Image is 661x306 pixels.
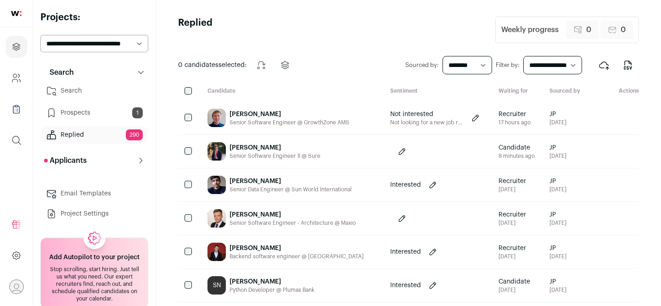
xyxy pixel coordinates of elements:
p: Interested [390,247,421,256]
span: [DATE] [549,219,566,227]
div: 17 hours ago [499,119,531,126]
button: Applicants [40,151,148,170]
div: Senior Data Engineer @ Sun World International [230,186,352,193]
div: Python Developer @ Plumas Bank [230,286,314,294]
span: [DATE] [549,186,566,193]
span: JP [549,244,566,253]
div: Waiting for [491,87,542,96]
h2: Projects: [40,11,148,24]
span: Candidate [499,143,535,152]
div: Senior Software Engineer - Architecture @ Maxio [230,219,356,227]
div: Backend software engineer @ [GEOGRAPHIC_DATA] [230,253,364,260]
span: Recruiter [499,244,526,253]
div: [DATE] [499,253,526,260]
span: 0 candidates [178,62,218,68]
div: Candidate [200,87,383,96]
div: Sentiment [383,87,491,96]
img: wellfound-shorthand-0d5821cbd27db2630d0214b213865d53afaa358527fdda9d0ea32b1df1b89c2c.svg [11,11,22,16]
span: JP [549,110,566,119]
div: [PERSON_NAME] [230,110,349,119]
div: [PERSON_NAME] [230,143,320,152]
a: Project Settings [40,205,148,223]
div: Actions [588,87,639,96]
p: Interested [390,281,421,290]
button: Open dropdown [9,279,24,294]
div: [DATE] [499,219,526,227]
span: [DATE] [549,119,566,126]
div: [PERSON_NAME] [230,177,352,186]
img: b9dcca0dcd146cc96fd5a63884e19334518ff071f4b071eaa7012721e7a744e4 [207,142,226,161]
p: Not looking for a new job right now [390,119,464,126]
span: Recruiter [499,110,531,119]
span: 290 [126,129,143,140]
div: [PERSON_NAME] [230,210,356,219]
img: aacc78843a900a2d655b328c6529882c96cd1ffd4edb30fe90fdf41998de14ba [207,209,226,228]
div: [PERSON_NAME] [230,277,314,286]
p: Not interested [390,110,464,119]
div: Sourced by [542,87,588,96]
span: [DATE] [549,253,566,260]
img: 8764b7cb50386aaed932eab94bdf9f93a9a24d7580b986b2576dfc956d606cfa [207,176,226,194]
a: Company and ATS Settings [6,67,27,89]
p: Search [44,67,74,78]
span: JP [549,277,566,286]
div: SN [207,276,226,295]
img: 34614dbcde517ace21f0ac6c49e1bdced826f1dfba873a4f684a5499160a1033 [207,243,226,261]
span: JP [549,177,566,186]
span: selected: [178,61,246,70]
img: 2d5987240c168027b7a93efc8c4173a444eadc07aeb5e636010e1707a70a2f12.jpg [207,109,226,127]
a: Projects [6,36,27,58]
div: [DATE] [499,186,526,193]
button: Search [40,63,148,82]
a: Company Lists [6,98,27,120]
p: Interested [390,180,421,189]
a: Prospects1 [40,104,148,122]
a: Replied290 [40,126,148,144]
span: JP [549,210,566,219]
label: Sourced by: [405,61,439,69]
span: Candidate [499,277,530,286]
span: [DATE] [549,152,566,160]
span: JP [549,143,566,152]
button: Export to CSV [617,54,639,76]
h1: Replied [178,17,213,43]
span: Recruiter [499,210,526,219]
div: [PERSON_NAME] [230,244,364,253]
label: Filter by: [496,61,520,69]
div: 8 minutes ago [499,152,535,160]
span: 0 [586,24,591,35]
h2: Add Autopilot to your project [49,253,140,262]
a: Email Templates [40,184,148,203]
button: Export to ATS [593,54,615,76]
div: Senior Software Engineer II @ Sure [230,152,320,160]
p: Applicants [44,155,87,166]
span: 1 [132,107,143,118]
div: Stop scrolling, start hiring. Just tell us what you need. Our expert recruiters find, reach out, ... [46,266,142,302]
div: Weekly progress [501,24,559,35]
a: Search [40,82,148,100]
span: [DATE] [549,286,566,294]
div: [DATE] [499,286,530,294]
span: Recruiter [499,177,526,186]
div: Senior Software Engineer @ GrowthZone AMS [230,119,349,126]
span: 0 [621,24,626,35]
